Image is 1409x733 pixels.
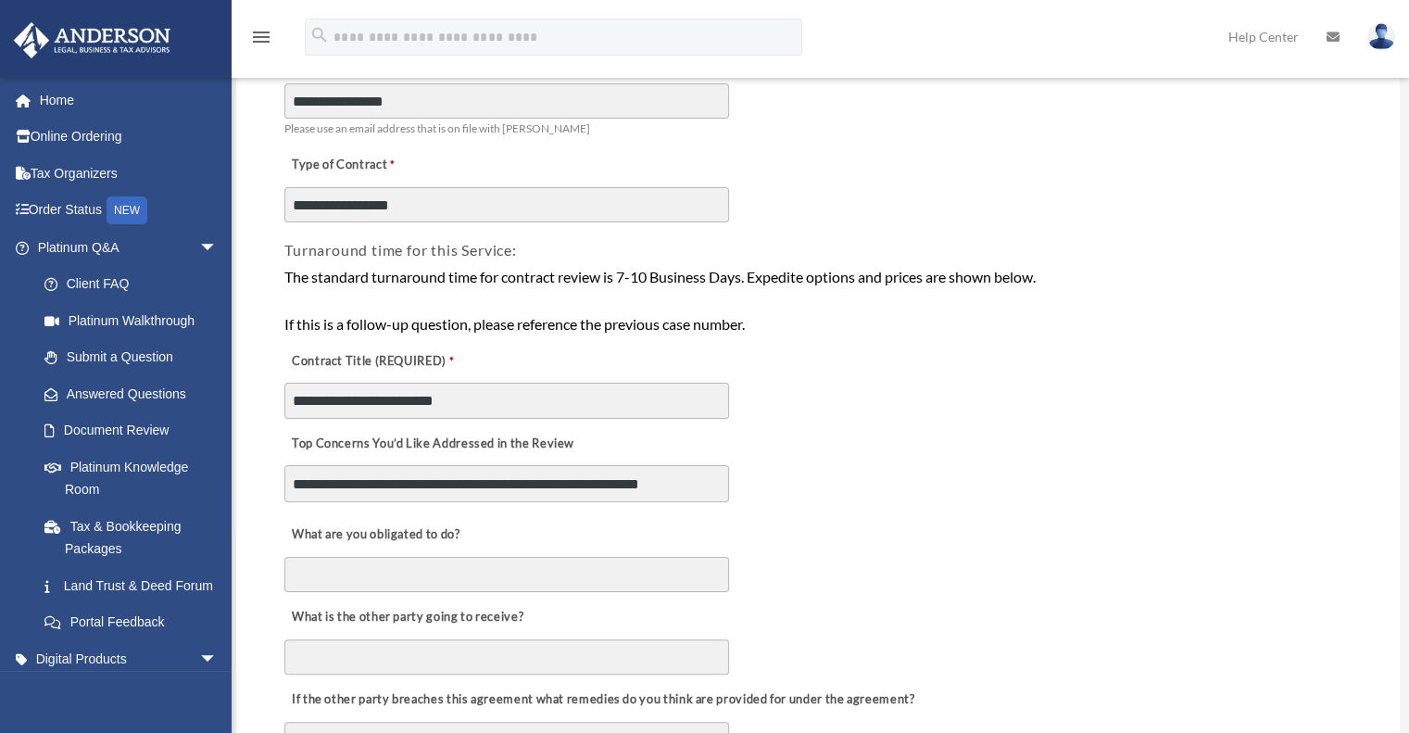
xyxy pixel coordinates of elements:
[13,82,245,119] a: Home
[1367,23,1395,50] img: User Pic
[13,640,245,677] a: Digital Productsarrow_drop_down
[26,375,245,412] a: Answered Questions
[107,196,147,224] div: NEW
[284,153,470,179] label: Type of Contract
[26,508,245,567] a: Tax & Bookkeeping Packages
[250,26,272,48] i: menu
[26,449,245,508] a: Platinum Knowledge Room
[284,121,590,135] span: Please use an email address that is on file with [PERSON_NAME]
[8,22,176,58] img: Anderson Advisors Platinum Portal
[284,431,579,457] label: Top Concerns You’d Like Addressed in the Review
[284,348,470,374] label: Contract Title (REQUIRED)
[309,25,330,45] i: search
[284,241,516,259] span: Turnaround time for this Service:
[13,229,245,266] a: Platinum Q&Aarrow_drop_down
[284,265,1352,336] div: The standard turnaround time for contract review is 7-10 Business Days. Expedite options and pric...
[13,119,245,156] a: Online Ordering
[199,640,236,678] span: arrow_drop_down
[26,339,245,376] a: Submit a Question
[13,155,245,192] a: Tax Organizers
[26,604,245,641] a: Portal Feedback
[26,266,245,303] a: Client FAQ
[26,567,245,604] a: Land Trust & Deed Forum
[199,229,236,267] span: arrow_drop_down
[284,688,919,714] label: If the other party breaches this agreement what remedies do you think are provided for under the ...
[250,32,272,48] a: menu
[13,192,245,230] a: Order StatusNEW
[26,302,245,339] a: Platinum Walkthrough
[26,412,236,449] a: Document Review
[284,523,470,549] label: What are you obligated to do?
[284,605,528,631] label: What is the other party going to receive?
